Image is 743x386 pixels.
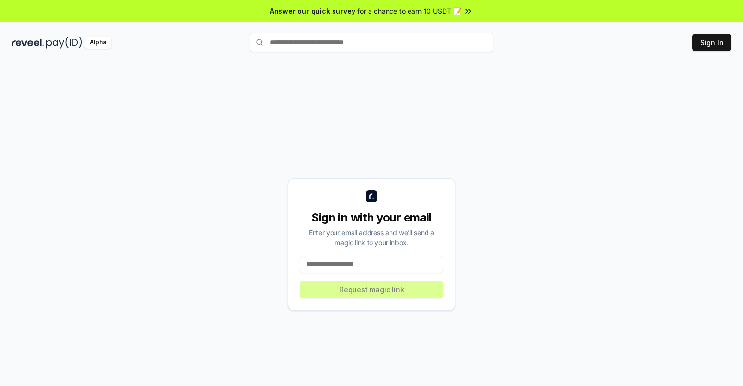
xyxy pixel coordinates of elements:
[300,227,443,248] div: Enter your email address and we’ll send a magic link to your inbox.
[300,210,443,225] div: Sign in with your email
[46,37,82,49] img: pay_id
[692,34,731,51] button: Sign In
[84,37,111,49] div: Alpha
[357,6,462,16] span: for a chance to earn 10 USDT 📝
[270,6,355,16] span: Answer our quick survey
[12,37,44,49] img: reveel_dark
[366,190,377,202] img: logo_small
